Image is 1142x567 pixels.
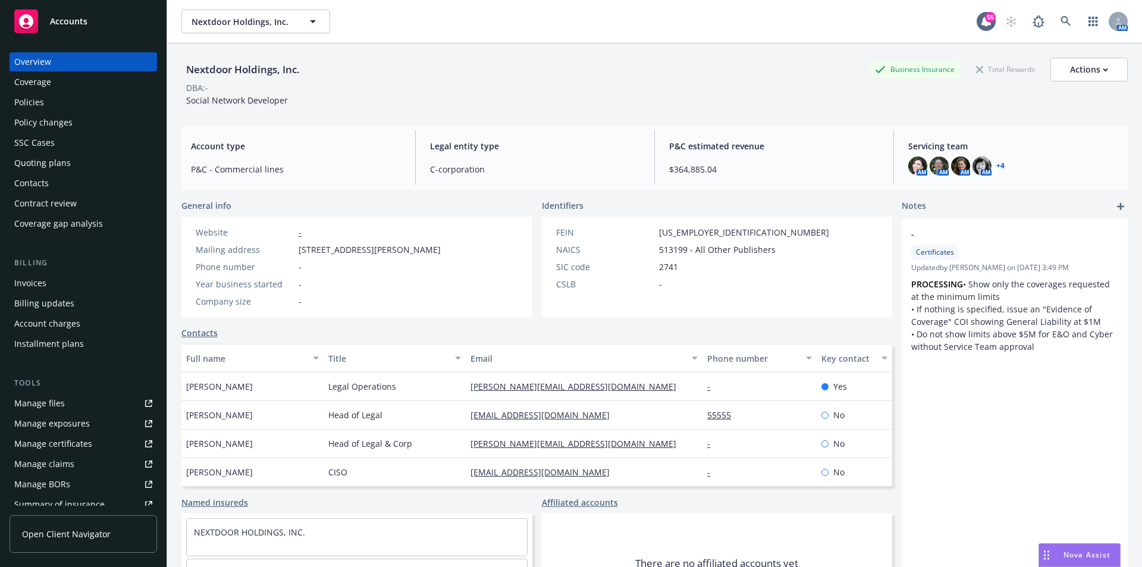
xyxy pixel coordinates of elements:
a: Manage certificates [10,434,157,453]
div: FEIN [556,226,654,239]
span: - [659,278,662,290]
a: Manage BORs [10,475,157,494]
div: Account charges [14,314,80,333]
button: Actions [1050,58,1128,82]
div: Contract review [14,194,77,213]
span: Notes [902,199,926,214]
span: CISO [328,466,347,478]
span: [PERSON_NAME] [186,466,253,478]
span: Nextdoor Holdings, Inc. [192,15,294,28]
span: [PERSON_NAME] [186,380,253,393]
a: [PERSON_NAME][EMAIL_ADDRESS][DOMAIN_NAME] [470,381,686,392]
p: • Show only the coverages requested at the minimum limits • If nothing is specified, issue an "Ev... [911,278,1118,353]
a: Accounts [10,5,157,38]
a: Affiliated accounts [542,496,618,509]
a: 55555 [707,409,741,421]
a: Account charges [10,314,157,333]
div: Manage exposures [14,414,90,433]
span: Legal entity type [430,140,640,152]
img: photo [930,156,949,176]
a: Contract review [10,194,157,213]
a: Contacts [181,327,218,339]
div: Drag to move [1039,544,1054,566]
a: Summary of insurance [10,495,157,514]
a: Manage claims [10,455,157,474]
span: - [299,295,302,308]
button: Nextdoor Holdings, Inc. [181,10,330,33]
span: 513199 - All Other Publishers [659,243,776,256]
button: Key contact [817,344,892,372]
div: CSLB [556,278,654,290]
a: Coverage [10,73,157,92]
span: [PERSON_NAME] [186,437,253,450]
div: Billing [10,257,157,269]
span: [PERSON_NAME] [186,409,253,421]
div: Company size [196,295,294,308]
span: Manage exposures [10,414,157,433]
div: Phone number [707,352,798,365]
span: Legal Operations [328,380,396,393]
strong: PROCESSING [911,278,963,290]
span: Servicing team [908,140,1118,152]
div: Title [328,352,448,365]
span: 2741 [659,261,678,273]
div: Summary of insurance [14,495,105,514]
span: Open Client Navigator [22,528,111,540]
div: SSC Cases [14,133,55,152]
div: Website [196,226,294,239]
span: Head of Legal & Corp [328,437,412,450]
div: Policy changes [14,113,73,132]
a: - [707,381,720,392]
span: Yes [833,380,847,393]
span: C-corporation [430,163,640,176]
span: Identifiers [542,199,583,212]
div: Coverage [14,73,51,92]
a: [EMAIL_ADDRESS][DOMAIN_NAME] [470,409,619,421]
a: Switch app [1081,10,1105,33]
div: Policies [14,93,44,112]
div: Manage BORs [14,475,70,494]
a: - [299,227,302,238]
a: [PERSON_NAME][EMAIL_ADDRESS][DOMAIN_NAME] [470,438,686,449]
button: Full name [181,344,324,372]
span: Social Network Developer [186,95,288,106]
div: Manage claims [14,455,74,474]
span: Updated by [PERSON_NAME] on [DATE] 3:49 PM [911,262,1118,273]
div: 55 [985,12,996,23]
div: Installment plans [14,334,84,353]
div: Billing updates [14,294,74,313]
a: - [707,438,720,449]
div: -CertificatesUpdatedby [PERSON_NAME] on [DATE] 3:49 PMPROCESSING• Show only the coverages request... [902,218,1128,362]
span: P&C - Commercial lines [191,163,401,176]
a: Overview [10,52,157,71]
div: Total Rewards [970,62,1041,77]
a: NEXTDOOR HOLDINGS, INC. [194,527,305,538]
a: add [1113,199,1128,214]
span: - [911,228,1087,240]
div: Nextdoor Holdings, Inc. [181,62,305,77]
a: Report a Bug [1027,10,1050,33]
div: Business Insurance [869,62,961,77]
span: Account type [191,140,401,152]
a: - [707,466,720,478]
span: - [299,261,302,273]
button: Phone number [702,344,816,372]
span: General info [181,199,231,212]
div: DBA: - [186,82,208,94]
a: [EMAIL_ADDRESS][DOMAIN_NAME] [470,466,619,478]
div: Tools [10,377,157,389]
div: Mailing address [196,243,294,256]
span: $364,885.04 [669,163,879,176]
a: Manage files [10,394,157,413]
span: Head of Legal [328,409,382,421]
a: Search [1054,10,1078,33]
img: photo [908,156,927,176]
div: Year business started [196,278,294,290]
span: Certificates [916,247,954,258]
a: Quoting plans [10,154,157,173]
span: No [833,437,845,450]
div: NAICS [556,243,654,256]
div: Contacts [14,174,49,193]
span: [US_EMPLOYER_IDENTIFICATION_NUMBER] [659,226,829,239]
a: Billing updates [10,294,157,313]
